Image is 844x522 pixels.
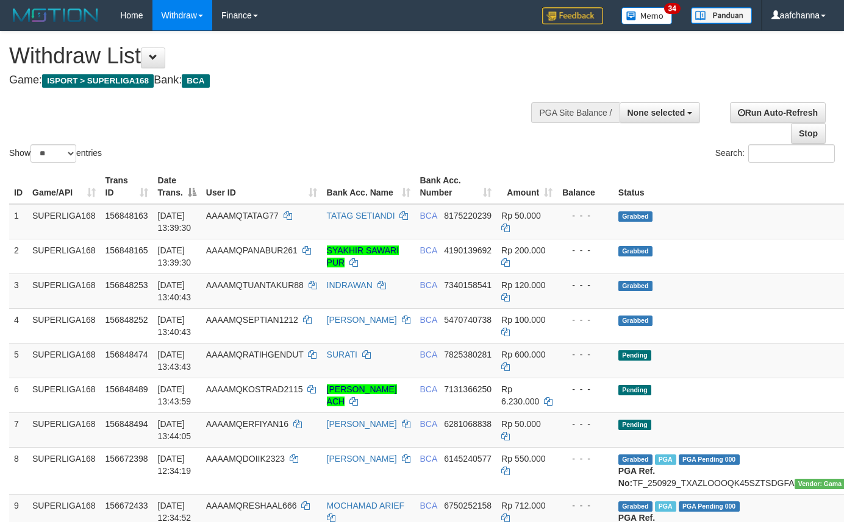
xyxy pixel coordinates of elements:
[621,7,673,24] img: Button%20Memo.svg
[618,501,653,512] span: Grabbed
[501,501,545,510] span: Rp 712.000
[420,245,437,255] span: BCA
[562,348,609,361] div: - - -
[618,211,653,222] span: Grabbed
[9,169,27,204] th: ID
[691,7,752,24] img: panduan.png
[206,454,285,464] span: AAAAMQDOIIK2323
[327,501,405,510] a: MOCHAMAD ARIEF
[562,210,609,222] div: - - -
[501,211,541,220] span: Rp 50.000
[105,501,148,510] span: 156672433
[206,350,304,359] span: AAAAMQRATIHGENDUT
[27,239,101,273] td: SUPERLIGA168
[618,350,651,361] span: Pending
[679,454,740,465] span: PGA Pending
[206,419,288,429] span: AAAAMQERFIYAN16
[105,454,148,464] span: 156672398
[327,384,397,406] a: [PERSON_NAME] ACH
[496,169,557,204] th: Amount: activate to sort column ascending
[730,102,826,123] a: Run Auto-Refresh
[9,447,27,494] td: 8
[501,419,541,429] span: Rp 50.000
[201,169,322,204] th: User ID: activate to sort column ascending
[420,501,437,510] span: BCA
[618,316,653,326] span: Grabbed
[628,108,685,118] span: None selected
[158,280,191,302] span: [DATE] 13:40:43
[501,315,545,325] span: Rp 100.000
[562,314,609,326] div: - - -
[562,383,609,395] div: - - -
[562,279,609,291] div: - - -
[420,454,437,464] span: BCA
[420,384,437,394] span: BCA
[9,74,551,86] h4: Game: Bank:
[501,350,545,359] span: Rp 600.000
[27,204,101,239] td: SUPERLIGA168
[501,384,539,406] span: Rp 6.230.000
[618,246,653,256] span: Grabbed
[9,204,27,239] td: 1
[206,280,304,290] span: AAAAMQTUANTAKUR88
[153,169,201,204] th: Date Trans.: activate to sort column descending
[105,245,148,255] span: 156848165
[791,123,826,144] a: Stop
[105,384,148,394] span: 156848489
[9,412,27,447] td: 7
[9,239,27,273] td: 2
[327,454,397,464] a: [PERSON_NAME]
[9,6,102,24] img: MOTION_logo.png
[420,350,437,359] span: BCA
[9,378,27,412] td: 6
[444,280,492,290] span: Copy 7340158541 to clipboard
[620,102,701,123] button: None selected
[206,501,297,510] span: AAAAMQRESHAAL666
[501,280,545,290] span: Rp 120.000
[501,454,545,464] span: Rp 550.000
[206,315,298,325] span: AAAAMQSEPTIAN1212
[30,144,76,163] select: Showentries
[158,350,191,372] span: [DATE] 13:43:43
[158,245,191,267] span: [DATE] 13:39:30
[444,211,492,220] span: Copy 8175220239 to clipboard
[27,447,101,494] td: SUPERLIGA168
[655,501,676,512] span: Marked by aafsoycanthlai
[327,211,395,220] a: TATAG SETIANDI
[327,419,397,429] a: [PERSON_NAME]
[327,315,397,325] a: [PERSON_NAME]
[748,144,835,163] input: Search:
[9,308,27,343] td: 4
[101,169,153,204] th: Trans ID: activate to sort column ascending
[618,466,655,488] b: PGA Ref. No:
[444,419,492,429] span: Copy 6281068838 to clipboard
[679,501,740,512] span: PGA Pending
[562,499,609,512] div: - - -
[327,280,373,290] a: INDRAWAN
[105,419,148,429] span: 156848494
[420,419,437,429] span: BCA
[105,211,148,220] span: 156848163
[562,453,609,465] div: - - -
[444,384,492,394] span: Copy 7131366250 to clipboard
[420,211,437,220] span: BCA
[27,308,101,343] td: SUPERLIGA168
[158,211,191,233] span: [DATE] 13:39:30
[105,350,148,359] span: 156848474
[715,144,835,163] label: Search:
[562,418,609,430] div: - - -
[27,273,101,308] td: SUPERLIGA168
[420,280,437,290] span: BCA
[444,501,492,510] span: Copy 6750252158 to clipboard
[542,7,603,24] img: Feedback.jpg
[27,169,101,204] th: Game/API: activate to sort column ascending
[420,315,437,325] span: BCA
[158,315,191,337] span: [DATE] 13:40:43
[557,169,613,204] th: Balance
[158,419,191,441] span: [DATE] 13:44:05
[206,245,298,255] span: AAAAMQPANABUR261
[327,350,357,359] a: SURATI
[618,385,651,395] span: Pending
[27,378,101,412] td: SUPERLIGA168
[182,74,209,88] span: BCA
